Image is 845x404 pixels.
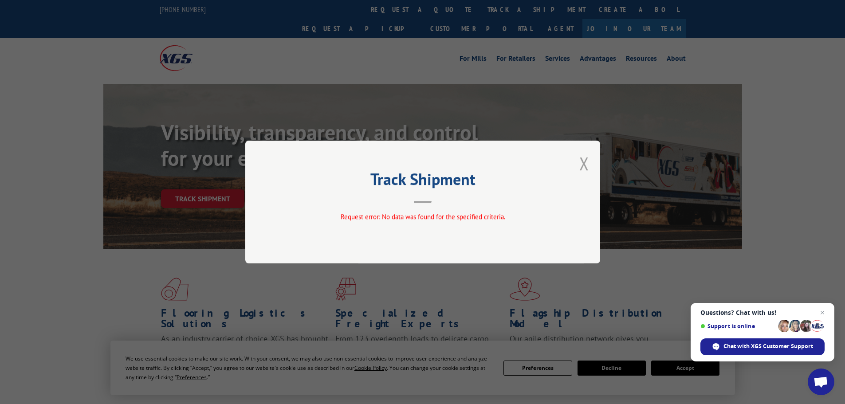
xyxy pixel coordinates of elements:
h2: Track Shipment [290,173,556,190]
span: Support is online [700,323,775,329]
span: Request error: No data was found for the specified criteria. [340,212,505,221]
button: Close modal [579,152,589,175]
span: Questions? Chat with us! [700,309,825,316]
div: Chat with XGS Customer Support [700,338,825,355]
span: Chat with XGS Customer Support [723,342,813,350]
div: Open chat [808,369,834,395]
span: Close chat [817,307,828,318]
